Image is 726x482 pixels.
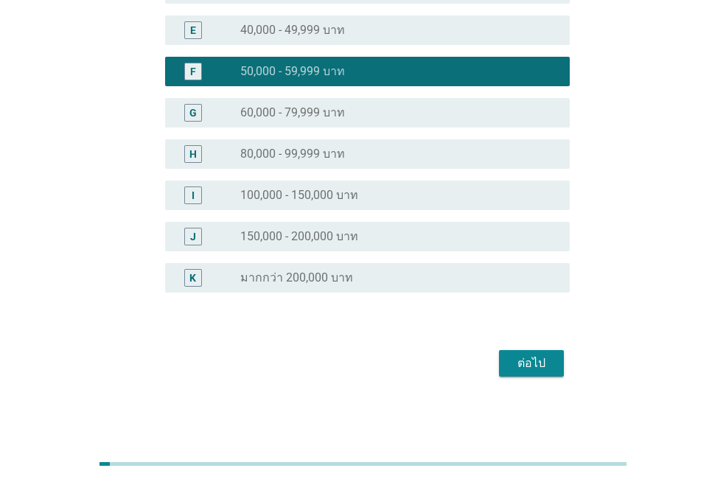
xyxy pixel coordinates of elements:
[499,350,564,377] button: ต่อไป
[190,228,196,244] div: J
[189,105,197,120] div: G
[240,105,345,120] label: 60,000 - 79,999 บาท
[240,64,345,79] label: 50,000 - 59,999 บาท
[240,188,358,203] label: 100,000 - 150,000 บาท
[511,354,552,372] div: ต่อไป
[240,229,358,244] label: 150,000 - 200,000 บาท
[189,146,197,161] div: H
[240,23,345,38] label: 40,000 - 49,999 บาท
[240,270,353,285] label: มากกว่า 200,000 บาท
[189,270,196,285] div: K
[192,187,195,203] div: I
[240,147,345,161] label: 80,000 - 99,999 บาท
[190,63,196,79] div: F
[190,22,196,38] div: E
